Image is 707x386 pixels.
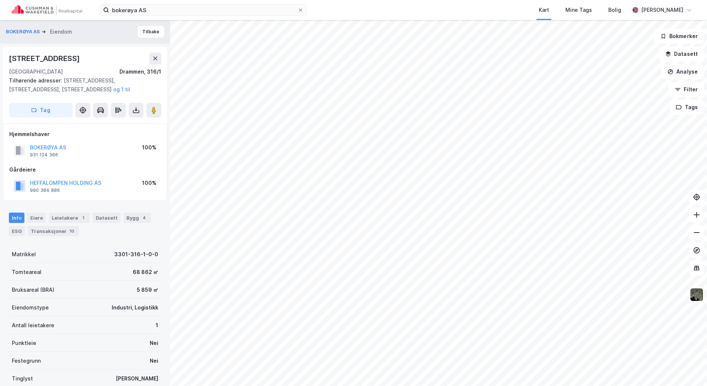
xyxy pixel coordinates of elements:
[109,4,298,16] input: Søk på adresse, matrikkel, gårdeiere, leietakere eller personer
[12,268,41,277] div: Tomteareal
[112,303,158,312] div: Industri, Logistikk
[12,356,41,365] div: Festegrunn
[12,250,36,259] div: Matrikkel
[30,187,60,193] div: 990 384 886
[661,64,704,79] button: Analyse
[150,356,158,365] div: Nei
[12,321,54,330] div: Antall leietakere
[49,213,90,223] div: Leietakere
[9,77,64,84] span: Tilhørende adresser:
[142,143,156,152] div: 100%
[6,28,41,35] button: BOKERØYA AS
[12,374,33,383] div: Tinglyst
[9,76,155,94] div: [STREET_ADDRESS], [STREET_ADDRESS], [STREET_ADDRESS]
[133,268,158,277] div: 68 862 ㎡
[28,226,79,236] div: Transaksjoner
[30,152,58,158] div: 931 124 366
[93,213,121,223] div: Datasett
[50,27,72,36] div: Eiendom
[9,53,81,64] div: [STREET_ADDRESS]
[12,303,49,312] div: Eiendomstype
[114,250,158,259] div: 3301-316-1-0-0
[9,103,72,118] button: Tag
[670,351,707,386] div: Kontrollprogram for chat
[9,165,161,174] div: Gårdeiere
[690,288,704,302] img: 9k=
[124,213,151,223] div: Bygg
[119,67,161,76] div: Drammen, 316/1
[659,47,704,61] button: Datasett
[142,179,156,187] div: 100%
[654,29,704,44] button: Bokmerker
[156,321,158,330] div: 1
[669,82,704,97] button: Filter
[80,214,87,221] div: 1
[12,339,36,348] div: Punktleie
[12,285,54,294] div: Bruksareal (BRA)
[138,26,164,38] button: Tilbake
[9,226,25,236] div: ESG
[539,6,549,14] div: Kart
[670,100,704,115] button: Tags
[670,351,707,386] iframe: Chat Widget
[12,5,82,15] img: cushman-wakefield-realkapital-logo.202ea83816669bd177139c58696a8fa1.svg
[116,374,158,383] div: [PERSON_NAME]
[641,6,683,14] div: [PERSON_NAME]
[565,6,592,14] div: Mine Tags
[141,214,148,221] div: 4
[68,227,76,235] div: 10
[150,339,158,348] div: Nei
[137,285,158,294] div: 5 859 ㎡
[608,6,621,14] div: Bolig
[9,130,161,139] div: Hjemmelshaver
[9,213,24,223] div: Info
[9,67,63,76] div: [GEOGRAPHIC_DATA]
[27,213,46,223] div: Eiere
